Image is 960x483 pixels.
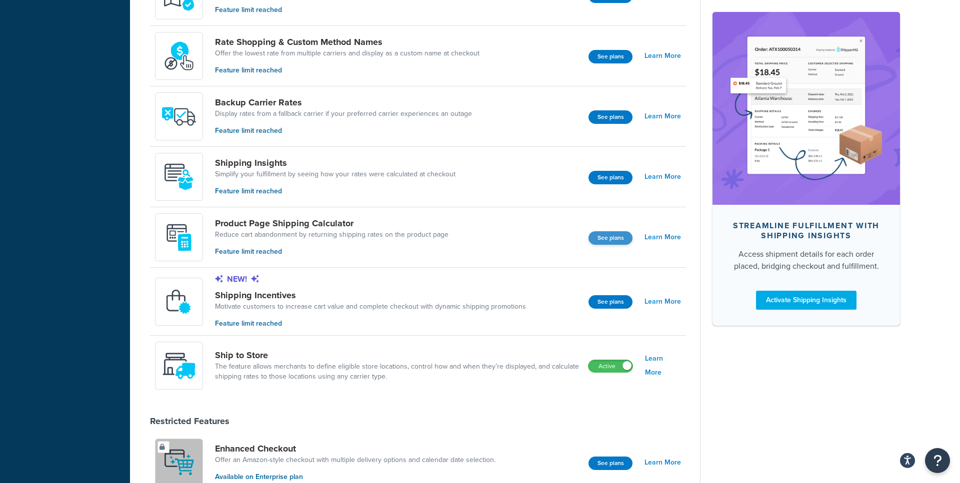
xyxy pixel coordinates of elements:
[215,230,448,240] a: Reduce cart abandonment by returning shipping rates on the product page
[215,36,479,47] a: Rate Shopping & Custom Method Names
[215,274,526,301] a: New!Shipping Incentives
[588,50,632,63] button: See plans
[215,65,479,76] p: Feature limit reached
[215,302,526,312] a: Motivate customers to increase cart value and complete checkout with dynamic shipping promotions
[644,230,681,244] a: Learn More
[215,246,448,257] p: Feature limit reached
[727,27,885,190] img: feature-image-si-e24932ea9b9fcd0ff835db86be1ff8d589347e8876e1638d903ea230a36726be.png
[215,125,472,136] p: Feature limit reached
[588,360,632,372] label: Active
[215,186,455,197] p: Feature limit reached
[645,352,681,380] a: Learn More
[215,157,455,168] a: Shipping Insights
[161,220,196,255] img: +D8d0cXZM7VpdAAAAAElFTkSuQmCC
[588,295,632,309] button: See plans
[644,295,681,309] a: Learn More
[215,455,495,465] a: Offer an Amazon-style checkout with multiple delivery options and calendar date selection.
[588,171,632,184] button: See plans
[215,318,526,329] p: Feature limit reached
[215,472,495,483] p: Available on Enterprise plan
[728,221,884,241] div: Streamline Fulfillment with Shipping Insights
[215,169,455,179] a: Simplify your fulfillment by seeing how your rates were calculated at checkout
[588,110,632,124] button: See plans
[161,38,196,73] img: icon-duo-feat-rate-shopping-ecdd8bed.png
[161,348,196,383] img: icon-duo-feat-ship-to-store-7c4d6248.svg
[215,362,580,382] a: The feature allows merchants to define eligible store locations, control how and when they’re dis...
[161,99,196,134] img: icon-duo-feat-backup-carrier-4420b188.png
[644,456,681,470] a: Learn More
[644,109,681,123] a: Learn More
[215,350,580,361] a: Ship to Store
[161,284,195,319] img: icon-shipping-incentives-64efee88.svg
[756,291,856,310] a: Activate Shipping Insights
[728,248,884,272] div: Access shipment details for each order placed, bridging checkout and fulfillment.
[644,170,681,184] a: Learn More
[644,49,681,63] a: Learn More
[215,218,448,229] a: Product Page Shipping Calculator
[588,457,632,470] button: See plans
[215,443,495,454] a: Enhanced Checkout
[150,416,229,427] div: Restricted Features
[215,48,479,58] a: Offer the lowest rate from multiple carriers and display as a custom name at checkout
[161,159,196,194] img: Acw9rhKYsOEjAAAAAElFTkSuQmCC
[215,274,526,285] p: New!
[588,231,632,245] button: See plans
[215,109,472,119] a: Display rates from a fallback carrier if your preferred carrier experiences an outage
[215,4,469,15] p: Feature limit reached
[925,448,950,473] button: Open Resource Center
[215,97,472,108] a: Backup Carrier Rates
